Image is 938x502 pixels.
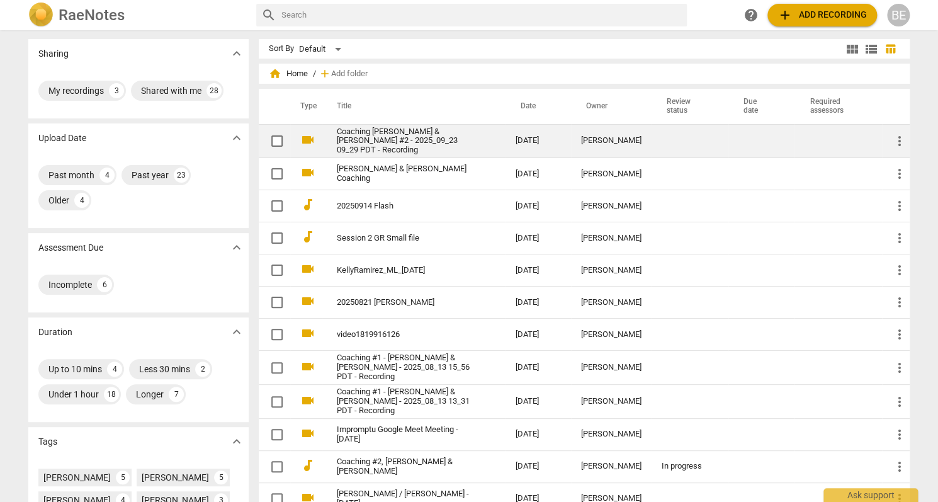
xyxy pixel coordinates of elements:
[884,43,896,55] span: table_chart
[743,8,759,23] span: help
[581,298,641,307] div: [PERSON_NAME]
[892,459,907,474] span: more_vert
[892,394,907,409] span: more_vert
[299,39,346,59] div: Default
[38,326,72,339] p: Duration
[331,69,368,79] span: Add folder
[506,385,571,419] td: [DATE]
[38,435,57,448] p: Tags
[227,44,246,63] button: Show more
[881,40,900,59] button: Table view
[823,488,918,502] div: Ask support
[506,351,571,385] td: [DATE]
[28,3,246,28] a: LogoRaeNotes
[206,83,222,98] div: 28
[506,222,571,254] td: [DATE]
[38,132,86,145] p: Upload Date
[300,326,315,341] span: videocam
[845,42,860,57] span: view_module
[892,166,907,181] span: more_vert
[581,462,641,471] div: [PERSON_NAME]
[229,324,244,339] span: expand_more
[290,89,322,124] th: Type
[132,169,169,181] div: Past year
[571,89,652,124] th: Owner
[38,47,69,60] p: Sharing
[337,387,470,416] a: Coaching #1 - [PERSON_NAME] & [PERSON_NAME] - 2025_08_13 13_31 PDT - Recording
[97,277,112,292] div: 6
[862,40,881,59] button: List view
[227,322,246,341] button: Show more
[337,457,470,476] a: Coaching #2, [PERSON_NAME] & [PERSON_NAME]
[506,190,571,222] td: [DATE]
[581,397,641,406] div: [PERSON_NAME]
[28,3,54,28] img: Logo
[794,89,882,124] th: Required assessors
[300,229,315,244] span: audiotrack
[48,363,102,375] div: Up to 10 mins
[229,434,244,449] span: expand_more
[728,89,795,124] th: Due date
[506,450,571,482] td: [DATE]
[864,42,879,57] span: view_list
[300,426,315,441] span: videocam
[892,360,907,375] span: more_vert
[195,362,210,377] div: 2
[109,83,124,98] div: 3
[48,388,99,401] div: Under 1 hour
[740,4,762,26] a: Help
[337,164,470,183] a: [PERSON_NAME] & [PERSON_NAME] Coaching
[174,168,189,183] div: 23
[74,193,89,208] div: 4
[892,134,907,149] span: more_vert
[281,5,682,25] input: Search
[843,40,862,59] button: Tile view
[337,353,470,382] a: Coaching #1 - [PERSON_NAME] & [PERSON_NAME] - 2025_08_13 15_56 PDT - Recording
[506,319,571,351] td: [DATE]
[337,298,470,307] a: 20250821 [PERSON_NAME]
[506,158,571,190] td: [DATE]
[662,462,718,471] div: In progress
[581,430,641,439] div: [PERSON_NAME]
[300,393,315,408] span: videocam
[337,266,470,275] a: KellyRamirez_ML_[DATE]
[107,362,122,377] div: 4
[269,44,294,54] div: Sort By
[48,278,92,291] div: Incomplete
[300,294,315,309] span: videocam
[581,136,641,145] div: [PERSON_NAME]
[141,84,201,97] div: Shared with me
[581,202,641,211] div: [PERSON_NAME]
[892,295,907,310] span: more_vert
[229,46,244,61] span: expand_more
[300,359,315,374] span: videocam
[99,168,115,183] div: 4
[506,89,571,124] th: Date
[38,241,103,254] p: Assessment Due
[142,471,209,484] div: [PERSON_NAME]
[322,89,506,124] th: Title
[892,327,907,342] span: more_vert
[139,363,190,375] div: Less 30 mins
[581,169,641,179] div: [PERSON_NAME]
[337,127,470,156] a: Coaching [PERSON_NAME] & [PERSON_NAME] #2 - 2025_09_23 09_29 PDT - Recording
[581,363,641,372] div: [PERSON_NAME]
[116,471,130,484] div: 5
[337,202,470,211] a: 20250914 Flash
[337,330,470,339] a: video1819916126
[337,234,470,243] a: Session 2 GR Small file
[48,84,104,97] div: My recordings
[767,4,877,26] button: Upload
[887,4,910,26] button: BE
[506,254,571,287] td: [DATE]
[48,194,69,207] div: Older
[269,67,308,80] span: Home
[227,128,246,147] button: Show more
[300,458,315,473] span: audiotrack
[892,263,907,278] span: more_vert
[319,67,331,80] span: add
[48,169,94,181] div: Past month
[269,67,281,80] span: home
[892,198,907,214] span: more_vert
